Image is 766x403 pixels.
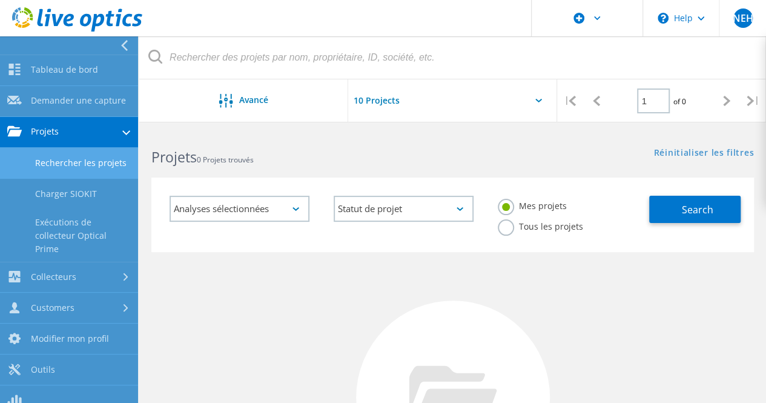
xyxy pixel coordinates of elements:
[12,25,142,34] a: Live Optics Dashboard
[498,219,583,231] label: Tous les projets
[170,196,309,222] div: Analyses sélectionnées
[151,147,197,167] b: Projets
[658,13,669,24] svg: \n
[653,148,754,159] a: Réinitialiser les filtres
[239,96,268,104] span: Avancé
[557,79,583,122] div: |
[682,203,713,216] span: Search
[649,196,741,223] button: Search
[740,79,766,122] div: |
[498,199,567,210] label: Mes projets
[732,13,753,23] span: NEH
[673,96,685,107] span: of 0
[334,196,474,222] div: Statut de projet
[197,155,254,165] span: 0 Projets trouvés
